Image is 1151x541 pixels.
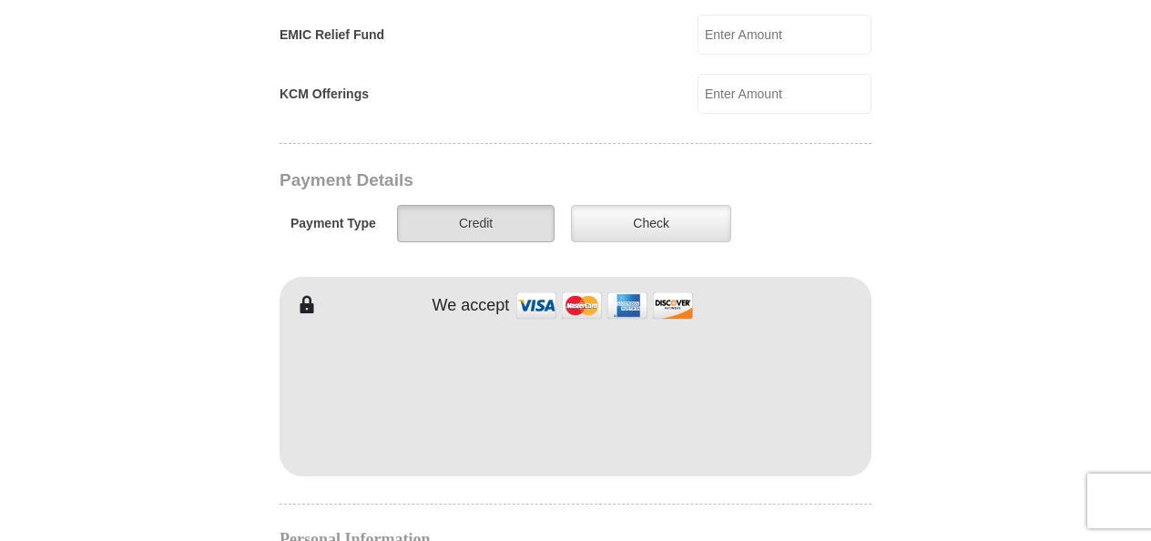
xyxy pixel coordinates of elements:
input: Enter Amount [698,15,871,55]
h3: Payment Details [280,170,744,191]
input: Enter Amount [698,74,871,114]
label: EMIC Relief Fund [280,26,384,45]
label: Check [571,205,731,242]
label: Credit [397,205,555,242]
img: credit cards accepted [514,286,696,325]
h4: We accept [433,296,510,316]
h5: Payment Type [290,216,376,231]
label: KCM Offerings [280,85,369,104]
